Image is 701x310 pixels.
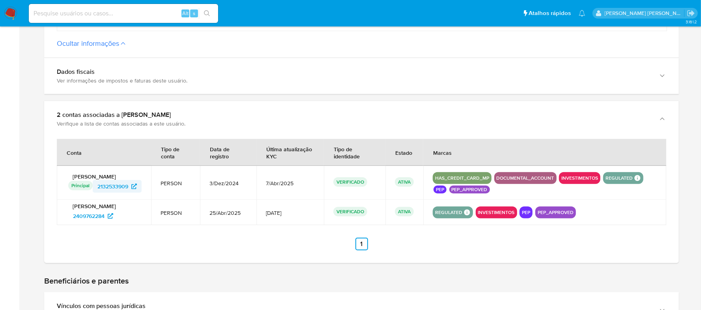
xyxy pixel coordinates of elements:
[529,9,571,17] span: Atalhos rápidos
[193,9,195,17] span: s
[182,9,189,17] span: Alt
[579,10,585,17] a: Notificações
[686,19,697,25] span: 3.161.2
[199,8,215,19] button: search-icon
[29,8,218,19] input: Pesquise usuários ou casos...
[605,9,684,17] p: sergina.neta@mercadolivre.com
[687,9,695,17] a: Sair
